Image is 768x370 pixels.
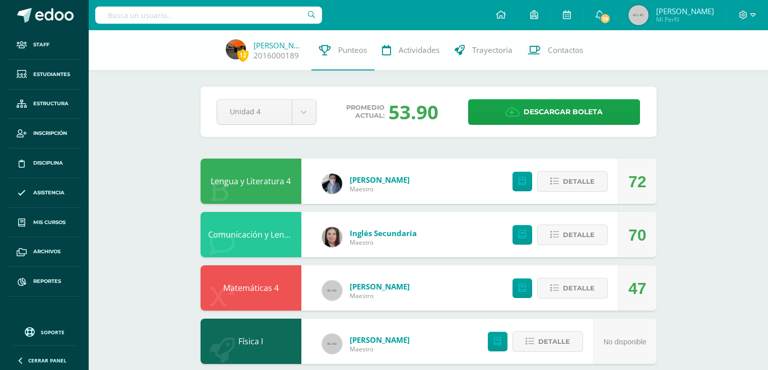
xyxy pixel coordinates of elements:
[8,149,81,178] a: Disciplina
[33,100,69,108] span: Estructura
[8,208,81,238] a: Mis cursos
[520,30,591,70] a: Contactos
[322,174,342,194] img: 702136d6d401d1cd4ce1c6f6778c2e49.png
[628,266,647,311] div: 47
[253,40,304,50] a: [PERSON_NAME]
[211,176,291,187] a: Lengua y Literatura 4
[538,332,570,351] span: Detalle
[33,189,65,197] span: Asistencia
[8,90,81,119] a: Estructura
[33,70,70,79] span: Estudiantes
[346,104,385,120] span: Promedio actual:
[238,336,263,347] a: Física I
[8,178,81,208] a: Asistencia
[33,248,60,256] span: Archivos
[8,60,81,90] a: Estudiantes
[201,159,301,204] div: Lengua y Literatura 4
[226,39,246,59] img: 7e643c641857ff4ca4160aa89c3e4623.png
[548,45,583,55] span: Contactos
[350,335,410,345] a: [PERSON_NAME]
[468,99,640,125] a: Descargar boleta
[8,119,81,149] a: Inscripción
[12,325,77,338] a: Soporte
[322,334,342,354] img: 60x60
[338,45,367,55] span: Punteos
[563,226,595,244] span: Detalle
[223,282,279,293] a: Matemáticas 4
[322,280,342,301] img: 60x60
[350,281,410,291] a: [PERSON_NAME]
[374,30,447,70] a: Actividades
[350,291,410,300] span: Maestro
[350,185,410,193] span: Maestro
[350,238,417,247] span: Maestro
[472,45,513,55] span: Trayectoria
[95,7,322,24] input: Busca un usuario...
[537,278,608,299] button: Detalle
[628,212,647,258] div: 70
[33,41,49,49] span: Staff
[563,172,595,191] span: Detalle
[537,171,608,192] button: Detalle
[399,45,439,55] span: Actividades
[28,357,67,364] span: Cerrar panel
[628,159,647,204] div: 72
[537,225,608,245] button: Detalle
[217,100,316,124] a: Unidad 4
[33,129,67,137] span: Inscripción
[201,319,301,364] div: Física I
[33,159,63,167] span: Disciplina
[8,30,81,60] a: Staff
[524,100,603,124] span: Descargar boleta
[208,229,340,240] a: Comunicación y Lenguaje L3 Inglés
[350,175,410,185] a: [PERSON_NAME]
[230,100,279,123] span: Unidad 4
[350,345,410,353] span: Maestro
[201,212,301,257] div: Comunicación y Lenguaje L3 Inglés
[600,13,611,24] span: 19
[311,30,374,70] a: Punteos
[41,329,65,336] span: Soporte
[237,49,248,61] span: 12
[350,228,417,238] a: Inglés Secundaria
[201,265,301,311] div: Matemáticas 4
[8,237,81,267] a: Archivos
[656,15,714,24] span: Mi Perfil
[389,99,438,125] span: 53.90
[253,50,299,61] a: 2016000189
[33,277,61,285] span: Reportes
[656,6,714,16] span: [PERSON_NAME]
[322,227,342,247] img: 8af0450cf43d44e38c4a1497329761f3.png
[628,5,649,25] img: 45x45
[513,331,583,352] button: Detalle
[33,218,66,227] span: Mis cursos
[563,279,595,298] span: Detalle
[447,30,520,70] a: Trayectoria
[8,267,81,297] a: Reportes
[604,338,647,346] span: No disponible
